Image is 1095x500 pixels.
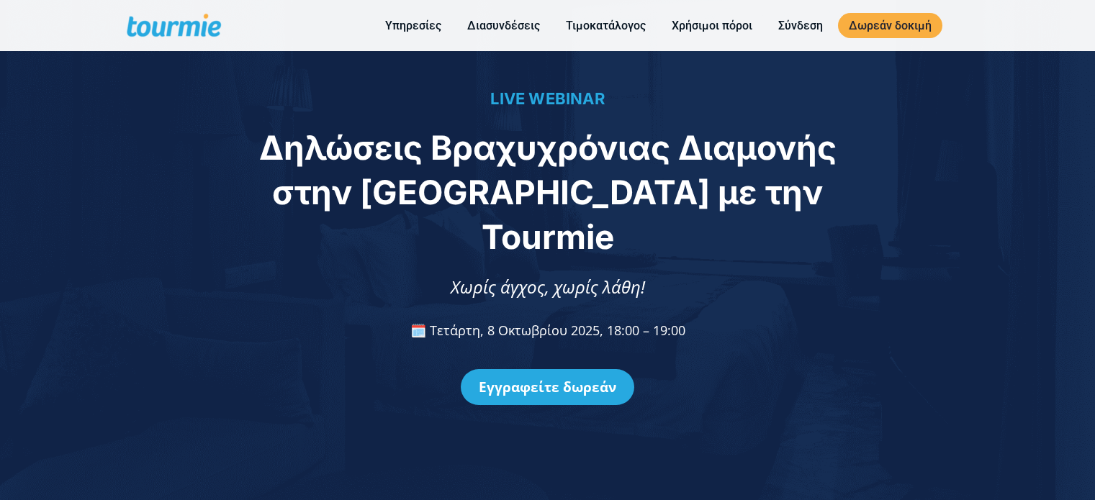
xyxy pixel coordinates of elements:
[767,17,834,35] a: Σύνδεση
[490,89,605,108] span: LIVE WEBINAR
[259,127,837,257] span: Δηλώσεις Βραχυχρόνιας Διαμονής στην [GEOGRAPHIC_DATA] με την Tourmie
[451,275,645,299] span: Χωρίς άγχος, χωρίς λάθη!
[456,17,551,35] a: Διασυνδέσεις
[410,322,685,339] span: 🗓️ Τετάρτη, 8 Οκτωβρίου 2025, 18:00 – 19:00
[555,17,657,35] a: Τιμοκατάλογος
[661,17,763,35] a: Χρήσιμοι πόροι
[838,13,942,38] a: Δωρεάν δοκιμή
[374,17,452,35] a: Υπηρεσίες
[461,369,634,405] a: Εγγραφείτε δωρεάν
